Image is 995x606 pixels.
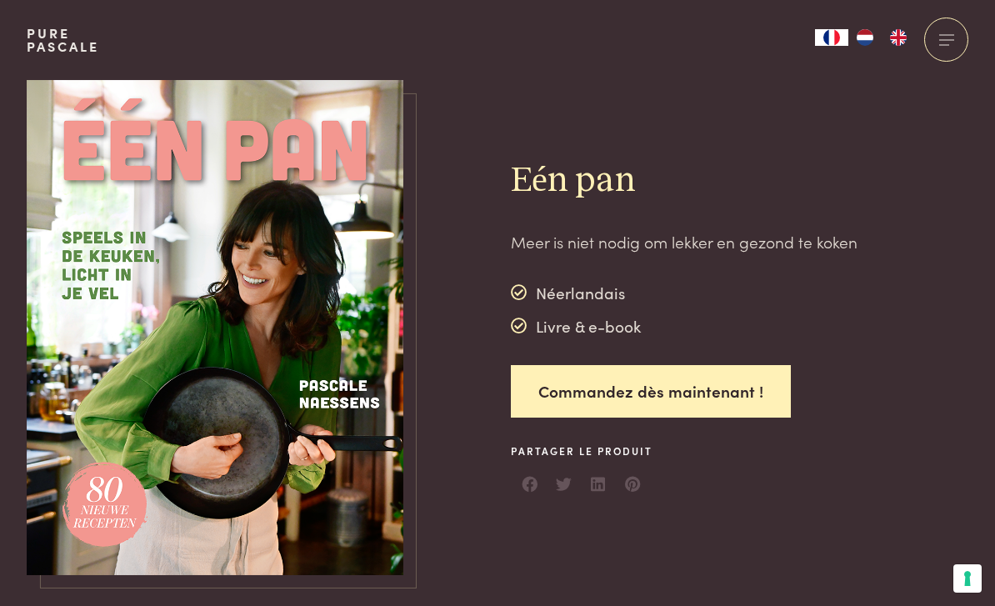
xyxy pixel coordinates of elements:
[815,29,848,46] div: Language
[511,443,652,458] span: Partager le produit
[27,80,403,575] img: https://admin.purepascale.com/wp-content/uploads/2025/07/een-pan-voorbeeldcover.png
[848,29,915,46] ul: Language list
[882,29,915,46] a: EN
[815,29,848,46] a: FR
[848,29,882,46] a: NL
[815,29,915,46] aside: Language selected: Français
[953,564,982,593] button: Vos préférences en matière de consentement pour les technologies de suivi
[511,159,857,203] h2: Eén pan
[511,280,641,305] div: Néerlandais
[511,313,641,338] div: Livre & e-book
[511,365,791,418] a: Commandez dès maintenant !
[27,27,99,53] a: PurePascale
[511,230,857,254] p: Meer is niet nodig om lekker en gezond te koken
